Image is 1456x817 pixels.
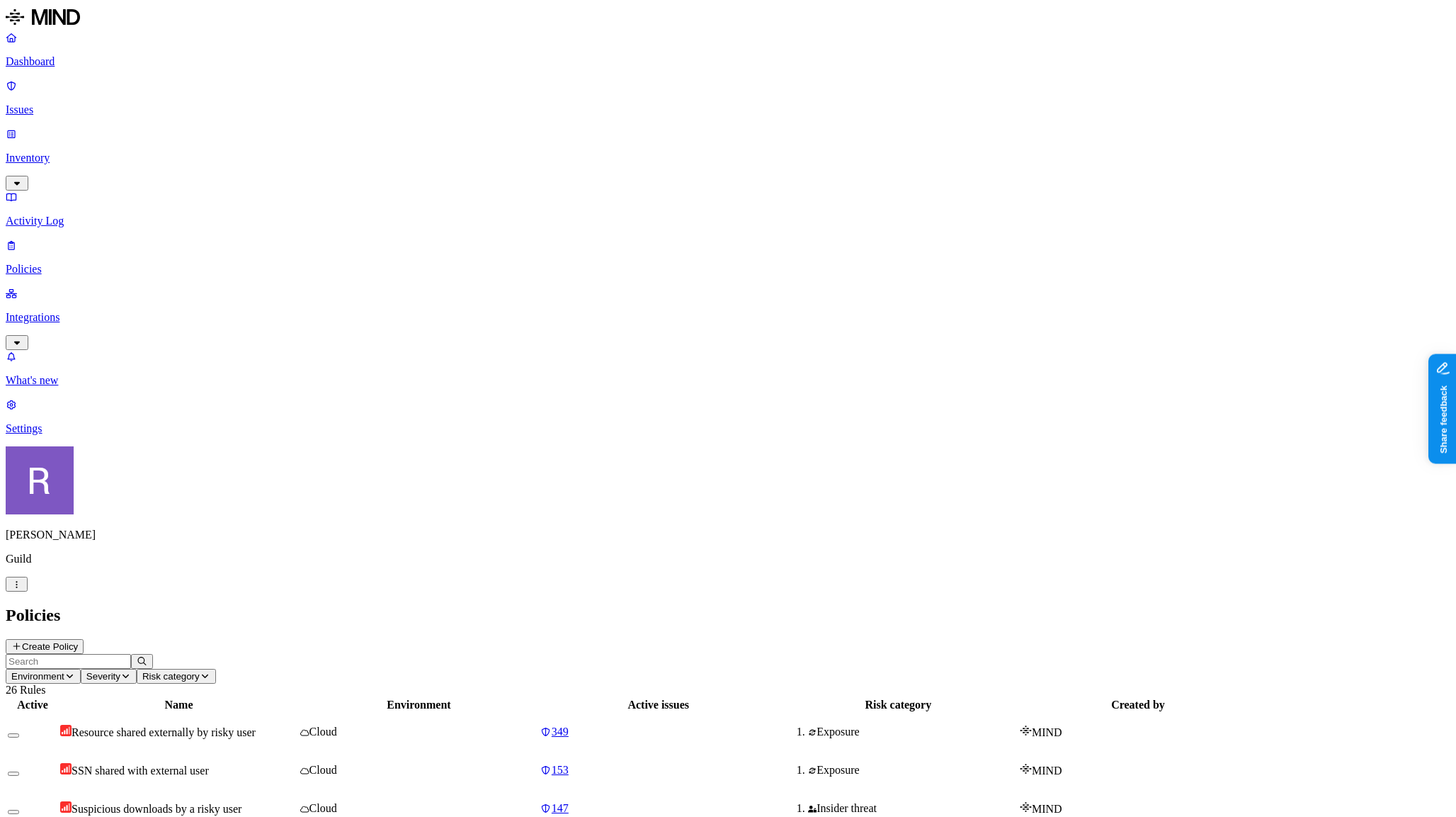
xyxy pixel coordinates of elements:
img: mind-logo-icon.svg [1020,725,1032,736]
h2: Policies [6,606,1450,625]
a: Integrations [6,287,1450,348]
img: mind-logo-icon.svg [1020,763,1032,774]
span: 153 [552,764,569,776]
span: 26 Rules [6,684,45,696]
span: Risk category [142,671,200,682]
p: What's new [6,374,1450,387]
span: Resource shared externally by risky user [72,726,256,738]
button: Create Policy [6,639,84,654]
p: Activity Log [6,215,1450,227]
div: Active [8,699,57,711]
span: Environment [11,671,64,682]
span: MIND [1032,803,1062,815]
a: 349 [540,726,777,738]
img: severity-high.svg [60,725,72,736]
p: Inventory [6,152,1450,164]
img: Rich Thompson [6,446,74,514]
input: Search [6,654,131,669]
p: Dashboard [6,55,1450,68]
div: Environment [300,699,538,711]
a: Issues [6,79,1450,116]
span: Cloud [309,764,337,776]
a: 147 [540,802,777,815]
img: severity-high.svg [60,801,72,813]
a: Inventory [6,128,1450,188]
span: Cloud [309,802,337,814]
div: Exposure [808,764,1017,777]
div: Name [60,699,297,711]
span: MIND [1032,726,1062,738]
img: MIND [6,6,80,28]
a: 153 [540,764,777,777]
a: MIND [6,6,1450,31]
span: 147 [552,802,569,814]
p: Policies [6,263,1450,276]
p: Integrations [6,311,1450,324]
span: Severity [86,671,120,682]
div: Insider threat [808,802,1017,815]
p: Settings [6,422,1450,435]
span: Suspicious downloads by a risky user [72,803,241,815]
a: Dashboard [6,31,1450,68]
div: Active issues [540,699,777,711]
div: Risk category [780,699,1017,711]
span: 349 [552,726,569,738]
img: severity-high.svg [60,763,72,774]
img: mind-logo-icon.svg [1020,801,1032,813]
a: Settings [6,398,1450,435]
p: Issues [6,103,1450,116]
div: Created by [1020,699,1256,711]
p: Guild [6,553,1450,565]
a: Activity Log [6,191,1450,227]
span: Cloud [309,726,337,738]
a: What's new [6,350,1450,387]
span: MIND [1032,765,1062,777]
a: Policies [6,239,1450,276]
div: Exposure [808,726,1017,738]
span: SSN shared with external user [72,765,209,777]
